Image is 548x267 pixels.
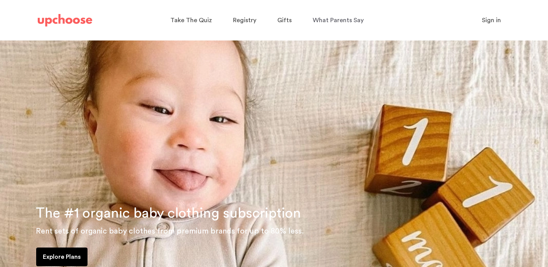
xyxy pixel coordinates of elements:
[43,252,81,262] p: Explore Plans
[472,12,511,28] button: Sign in
[277,17,292,23] span: Gifts
[233,13,259,28] a: Registry
[36,206,301,220] span: The #1 organic baby clothing subscription
[38,14,92,26] img: UpChoose
[277,13,294,28] a: Gifts
[482,17,501,23] span: Sign in
[36,225,539,237] p: Rent sets of organic baby clothes from premium brands for up to 80% less.
[170,13,214,28] a: Take The Quiz
[170,17,212,23] span: Take The Quiz
[38,12,92,28] a: UpChoose
[233,17,256,23] span: Registry
[313,13,366,28] a: What Parents Say
[36,248,88,266] a: Explore Plans
[313,17,364,23] span: What Parents Say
